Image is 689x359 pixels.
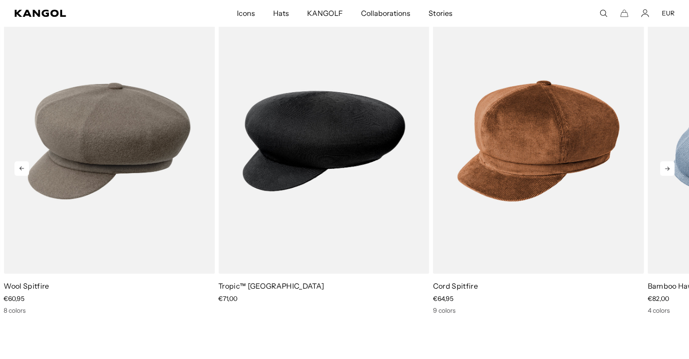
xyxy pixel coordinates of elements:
span: €82,00 [647,295,669,303]
div: 3 of 5 [429,8,644,315]
div: 8 colors [4,306,215,315]
button: EUR [662,9,675,17]
a: Cord Spitfire [433,281,478,290]
a: Account [641,9,649,17]
img: Cord Spitfire [433,8,644,274]
span: €71,00 [218,295,237,303]
a: Kangol [14,10,157,17]
span: €60,95 [4,295,24,303]
img: Wool Spitfire [4,8,215,274]
div: 9 colors [433,306,644,315]
a: Tropic™ [GEOGRAPHIC_DATA] [218,281,324,290]
summary: Search here [599,9,607,17]
a: Wool Spitfire [4,281,49,290]
div: 2 of 5 [215,8,429,315]
img: Tropic™ Halifax [218,8,429,274]
span: €64,95 [433,295,453,303]
button: Cart [620,9,628,17]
